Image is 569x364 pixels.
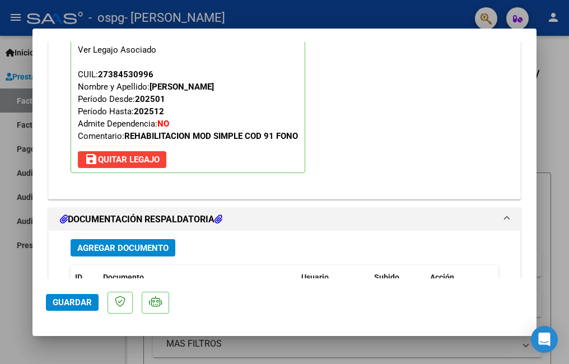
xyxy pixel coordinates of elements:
strong: 202501 [135,94,165,104]
datatable-header-cell: ID [71,265,99,290]
span: CUIL: Nombre y Apellido: Período Desde: Período Hasta: Admite Dependencia: [78,69,298,141]
button: Quitar Legajo [78,151,166,168]
strong: REHABILITACION MOD SIMPLE COD 91 FONO [124,131,298,141]
strong: 202512 [134,106,164,116]
mat-expansion-panel-header: DOCUMENTACIÓN RESPALDATORIA [49,208,520,231]
span: Guardar [53,297,92,307]
button: Guardar [46,294,99,311]
span: Documento [103,273,144,282]
div: 27384530996 [98,68,153,81]
span: Comentario: [78,131,298,141]
h1: DOCUMENTACIÓN RESPALDATORIA [60,213,222,226]
span: Quitar Legajo [85,155,160,165]
span: Agregar Documento [77,243,169,253]
strong: [PERSON_NAME] [150,82,214,92]
div: Open Intercom Messenger [531,326,558,353]
span: ID [75,273,82,282]
span: Usuario [301,273,329,282]
datatable-header-cell: Subido [370,265,426,290]
div: PREAPROBACIÓN PARA INTEGRACION [49,11,520,199]
datatable-header-cell: Documento [99,265,297,290]
mat-icon: save [85,152,98,166]
span: Subido [374,273,399,282]
div: Ver Legajo Asociado [78,44,156,56]
button: Agregar Documento [71,239,175,256]
span: Acción [430,273,454,282]
strong: 202509 [258,32,288,43]
p: Legajo preaprobado para Período de Prestación: [71,27,305,173]
strong: NO [157,119,169,129]
datatable-header-cell: Acción [426,265,482,290]
datatable-header-cell: Usuario [297,265,370,290]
